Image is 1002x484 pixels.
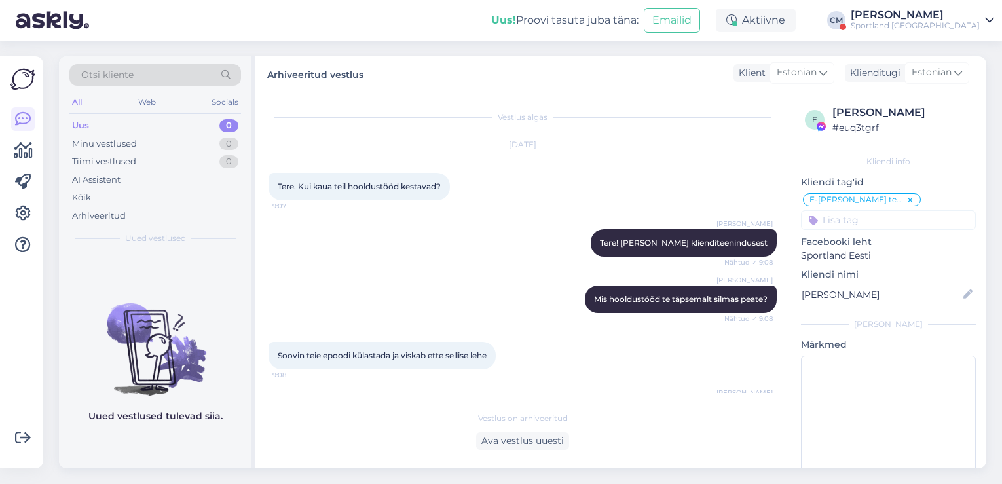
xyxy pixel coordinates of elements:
span: Nähtud ✓ 9:08 [724,314,773,324]
div: Aktiivne [716,9,796,32]
div: 0 [219,155,238,168]
img: No chats [59,280,251,398]
span: Otsi kliente [81,68,134,82]
p: Kliendi nimi [801,268,976,282]
p: Märkmed [801,338,976,352]
p: Uued vestlused tulevad siia. [88,409,223,423]
input: Lisa tag [801,210,976,230]
span: Tere! [PERSON_NAME] klienditeenindusest [600,238,768,248]
label: Arhiveeritud vestlus [267,64,363,82]
span: [PERSON_NAME] [716,219,773,229]
div: Socials [209,94,241,111]
div: Minu vestlused [72,138,137,151]
div: Klienditugi [845,66,900,80]
div: Tiimi vestlused [72,155,136,168]
span: Estonian [777,65,817,80]
a: [PERSON_NAME]Sportland [GEOGRAPHIC_DATA] [851,10,994,31]
p: Kliendi tag'id [801,176,976,189]
div: Proovi tasuta juba täna: [491,12,639,28]
div: Klient [733,66,766,80]
span: Nähtud ✓ 9:08 [724,257,773,267]
div: # euq3tgrf [832,121,972,135]
div: [PERSON_NAME] [801,318,976,330]
span: [PERSON_NAME] [716,388,773,398]
div: AI Assistent [72,174,121,187]
span: Soovin teie epoodi külastada ja viskab ette sellise lehe [278,350,487,360]
div: [PERSON_NAME] [851,10,980,20]
div: Web [136,94,158,111]
div: Arhiveeritud [72,210,126,223]
span: [PERSON_NAME] [716,275,773,285]
div: Uus [72,119,89,132]
span: Vestlus on arhiveeritud [478,413,568,424]
span: Uued vestlused [125,233,186,244]
span: 9:08 [272,370,322,380]
div: Kõik [72,191,91,204]
span: 9:07 [272,201,322,211]
img: Askly Logo [10,67,35,92]
div: 0 [219,119,238,132]
span: e [812,115,817,124]
div: CM [827,11,845,29]
div: [DATE] [269,139,777,151]
p: Facebooki leht [801,235,976,249]
span: Mis hooldustööd te täpsemalt silmas peate? [594,294,768,304]
div: [PERSON_NAME] [832,105,972,121]
p: Sportland Eesti [801,249,976,263]
div: All [69,94,84,111]
div: Kliendi info [801,156,976,168]
div: Sportland [GEOGRAPHIC_DATA] [851,20,980,31]
div: Ava vestlus uuesti [476,432,569,450]
input: Lisa nimi [802,288,961,302]
span: E-[PERSON_NAME] tehniline info [809,196,906,204]
b: Uus! [491,14,516,26]
div: Vestlus algas [269,111,777,123]
div: 0 [219,138,238,151]
span: Tere. Kui kaua teil hooldustööd kestavad? [278,181,441,191]
button: Emailid [644,8,700,33]
span: Estonian [912,65,952,80]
